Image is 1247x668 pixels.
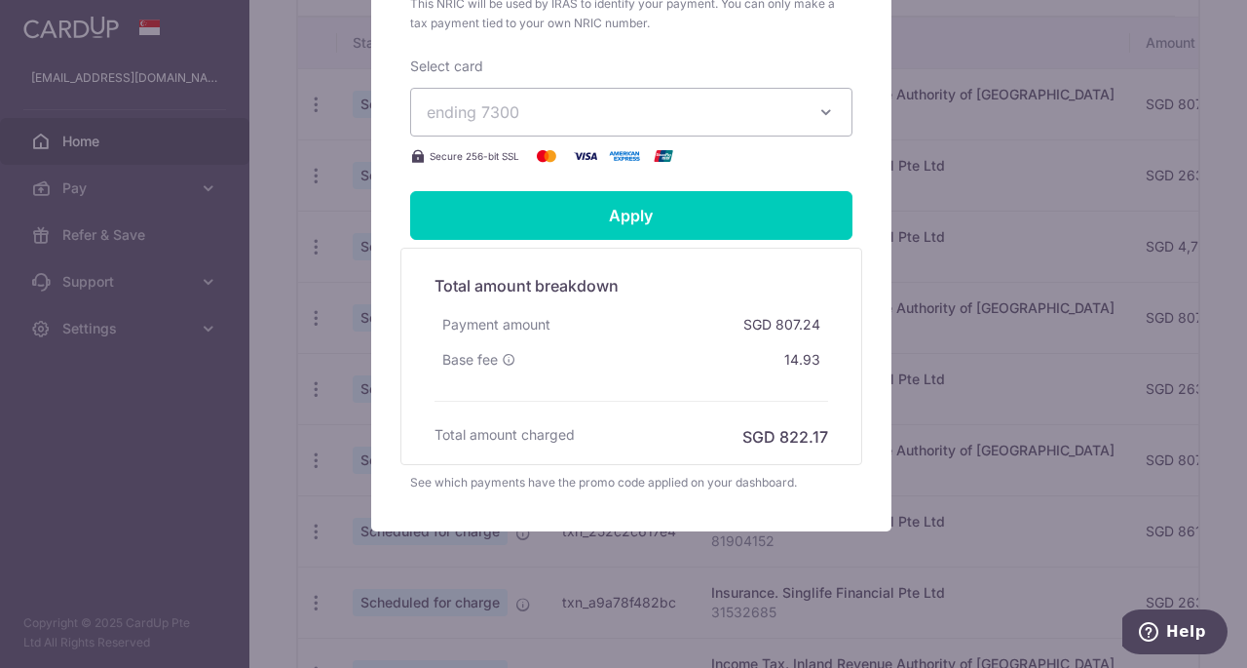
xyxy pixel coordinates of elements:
span: ending 7300 [427,102,519,122]
div: See which payments have the promo code applied on your dashboard. [410,473,852,492]
span: Base fee [442,350,498,370]
h6: SGD 822.17 [742,425,828,449]
button: ending 7300 [410,88,852,137]
div: 14.93 [776,342,828,377]
div: SGD 807.24 [736,307,828,342]
img: American Express [605,144,644,168]
img: Mastercard [527,144,566,168]
h6: Total amount charged [435,425,575,445]
img: UnionPay [644,144,683,168]
div: Payment amount [435,307,558,342]
input: Apply [410,191,852,240]
iframe: Opens a widget where you can find more information [1122,609,1228,658]
img: Visa [566,144,605,168]
span: Secure 256-bit SSL [430,148,519,164]
h5: Total amount breakdown [435,274,828,297]
label: Select card [410,57,483,76]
